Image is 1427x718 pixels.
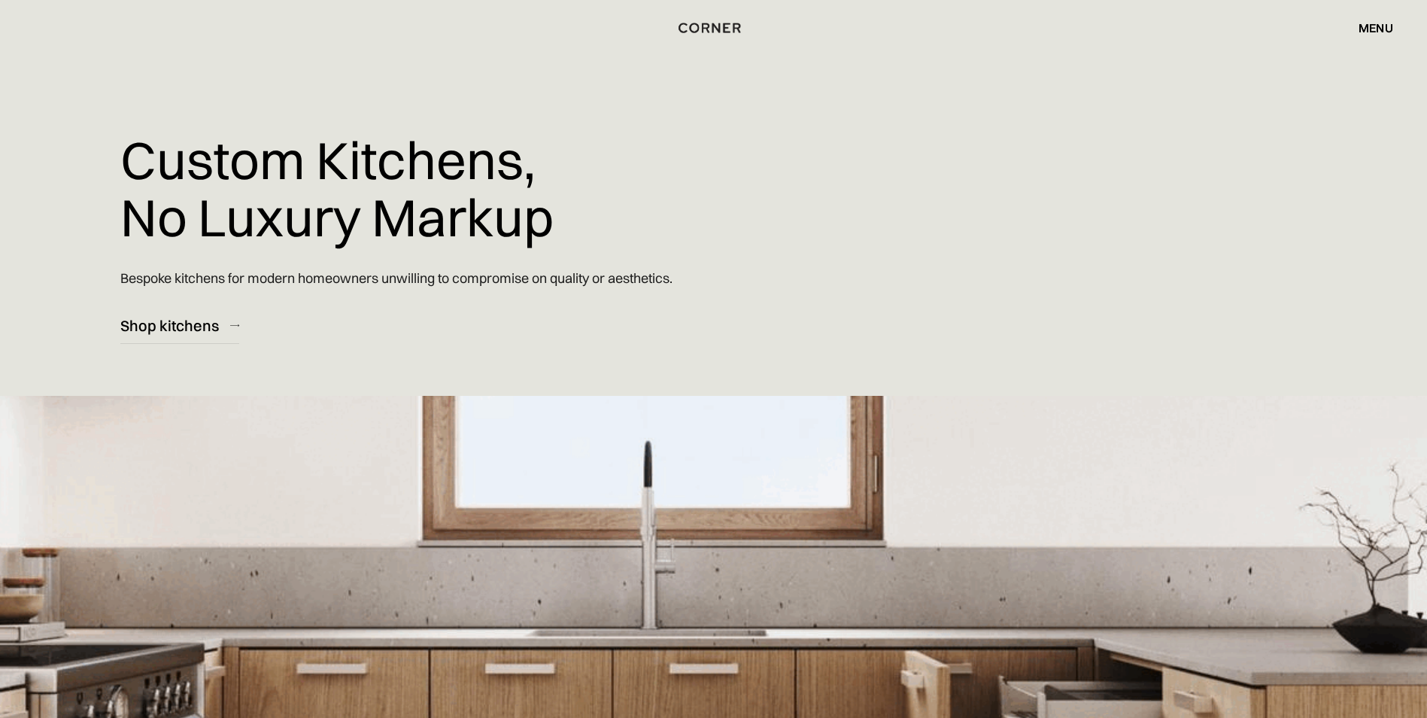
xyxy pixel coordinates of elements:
a: home [660,18,767,38]
a: Shop kitchens [120,307,239,344]
div: menu [1344,15,1393,41]
h1: Custom Kitchens, No Luxury Markup [120,120,554,257]
div: menu [1359,22,1393,34]
div: Shop kitchens [120,315,219,336]
p: Bespoke kitchens for modern homeowners unwilling to compromise on quality or aesthetics. [120,257,673,300]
